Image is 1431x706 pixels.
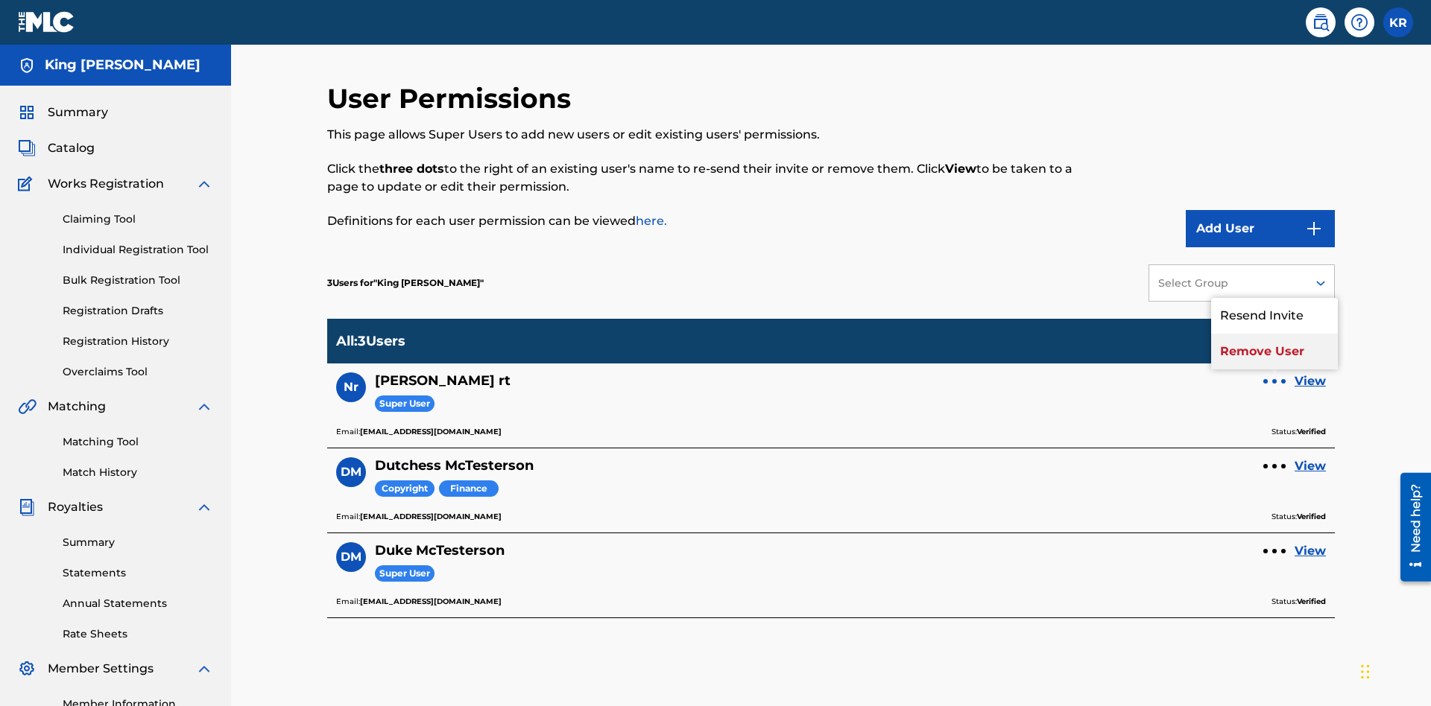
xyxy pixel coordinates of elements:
img: Member Settings [18,660,36,678]
h2: User Permissions [327,82,578,115]
img: Matching [18,398,37,416]
span: Royalties [48,498,103,516]
span: Nr [344,378,358,396]
h5: Nicole rt [375,372,511,389]
p: Definitions for each user permission can be viewed [327,212,1103,230]
img: search [1312,13,1330,31]
a: View [1295,457,1326,475]
img: help [1351,13,1368,31]
a: Claiming Tool [63,212,213,227]
p: Remove User [1211,334,1338,369]
p: Email: [336,425,502,439]
b: Verified [1297,427,1326,436]
a: here. [636,214,667,228]
span: Finance [439,480,499,497]
a: View [1295,372,1326,390]
p: Resend Invite [1211,298,1338,334]
span: Works Registration [48,175,164,193]
h5: Dutchess McTesterson [375,457,534,474]
a: Rate Sheets [63,626,213,642]
span: Super User [375,395,435,413]
p: Status: [1272,425,1326,439]
span: DM [341,463,361,481]
div: Help [1345,7,1374,37]
h5: King McTesterson [45,57,200,74]
a: Registration History [63,334,213,349]
a: Bulk Registration Tool [63,273,213,288]
span: 3 Users for [327,277,373,288]
button: Add User [1186,210,1335,247]
img: Works Registration [18,175,37,193]
iframe: Resource Center [1389,467,1431,589]
a: View [1295,542,1326,560]
strong: View [945,162,976,176]
span: Member Settings [48,660,154,678]
p: Click the to the right of an existing user's name to re-send their invite or remove them. Click t... [327,160,1103,196]
span: Catalog [48,139,95,157]
p: Email: [336,510,502,524]
a: Match History [63,465,213,480]
p: Status: [1272,595,1326,608]
span: Summary [48,104,108,121]
p: This page allows Super Users to add new users or edit existing users' permissions. [327,126,1103,144]
img: Accounts [18,57,36,74]
div: Drag [1361,649,1370,694]
b: [EMAIL_ADDRESS][DOMAIN_NAME] [360,427,502,436]
strong: three dots [379,162,444,176]
a: Registration Drafts [63,303,213,319]
a: Public Search [1306,7,1336,37]
a: SummarySummary [18,104,108,121]
span: Super User [375,565,435,582]
img: expand [195,175,213,193]
h5: Duke McTesterson [375,542,505,559]
img: Summary [18,104,36,121]
a: Statements [63,565,213,581]
span: Matching [48,398,106,416]
b: [EMAIL_ADDRESS][DOMAIN_NAME] [360,512,502,521]
span: DM [341,548,361,566]
img: 9d2ae6d4665cec9f34b9.svg [1305,220,1323,238]
a: Summary [63,535,213,550]
div: User Menu [1383,7,1413,37]
img: Catalog [18,139,36,157]
img: Royalties [18,498,36,516]
a: Overclaims Tool [63,364,213,380]
div: Select Group [1158,276,1297,291]
img: expand [195,498,213,516]
img: expand [195,398,213,416]
span: Copyright [375,480,435,497]
b: Verified [1297,512,1326,521]
p: Email: [336,595,502,608]
a: Annual Statements [63,596,213,611]
b: [EMAIL_ADDRESS][DOMAIN_NAME] [360,597,502,606]
img: expand [195,660,213,678]
a: CatalogCatalog [18,139,95,157]
b: Verified [1297,597,1326,606]
img: MLC Logo [18,11,75,33]
p: All : 3 Users [336,333,405,349]
a: Individual Registration Tool [63,242,213,258]
a: Matching Tool [63,434,213,450]
p: Status: [1272,510,1326,524]
span: King McTesterson [373,277,484,288]
iframe: Chat Widget [1356,635,1431,706]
